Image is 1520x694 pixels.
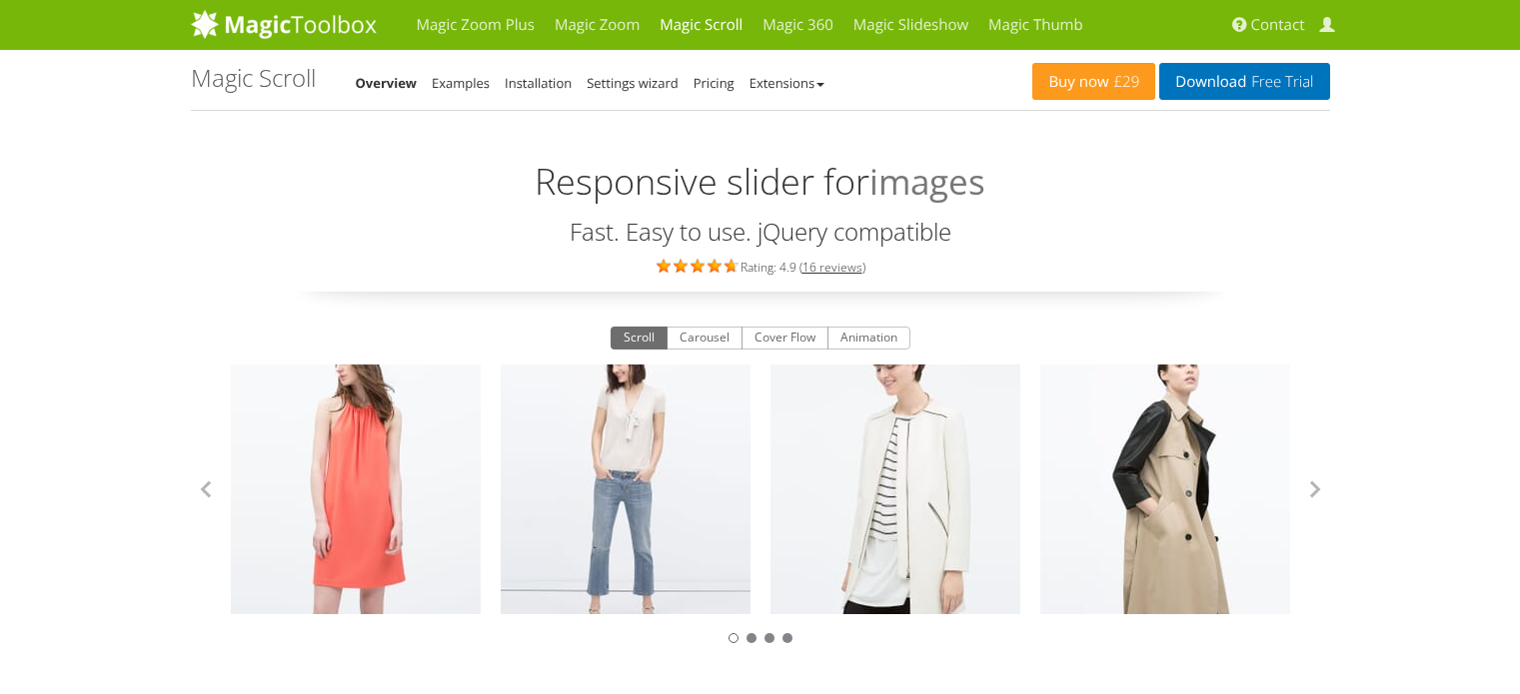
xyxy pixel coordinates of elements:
[667,327,743,350] button: Carousel
[1246,74,1313,90] span: Free Trial
[505,74,572,92] a: Installation
[869,156,985,209] span: images
[1032,63,1155,100] a: Buy now£29
[802,259,862,276] a: 16 reviews
[694,74,735,92] a: Pricing
[432,74,490,92] a: Examples
[191,255,1330,277] div: Rating: 4.9 ( )
[611,327,668,350] button: Scroll
[750,74,824,92] a: Extensions
[742,327,828,350] button: Cover Flow
[1251,15,1305,35] span: Contact
[587,74,679,92] a: Settings wizard
[191,136,1330,209] h2: Responsive slider for
[191,65,316,91] h1: Magic Scroll
[356,74,418,92] a: Overview
[1159,63,1329,100] a: DownloadFree Trial
[1109,74,1140,90] span: £29
[191,9,377,39] img: MagicToolbox.com - Image tools for your website
[191,219,1330,245] h3: Fast. Easy to use. jQuery compatible
[827,327,910,350] button: Animation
